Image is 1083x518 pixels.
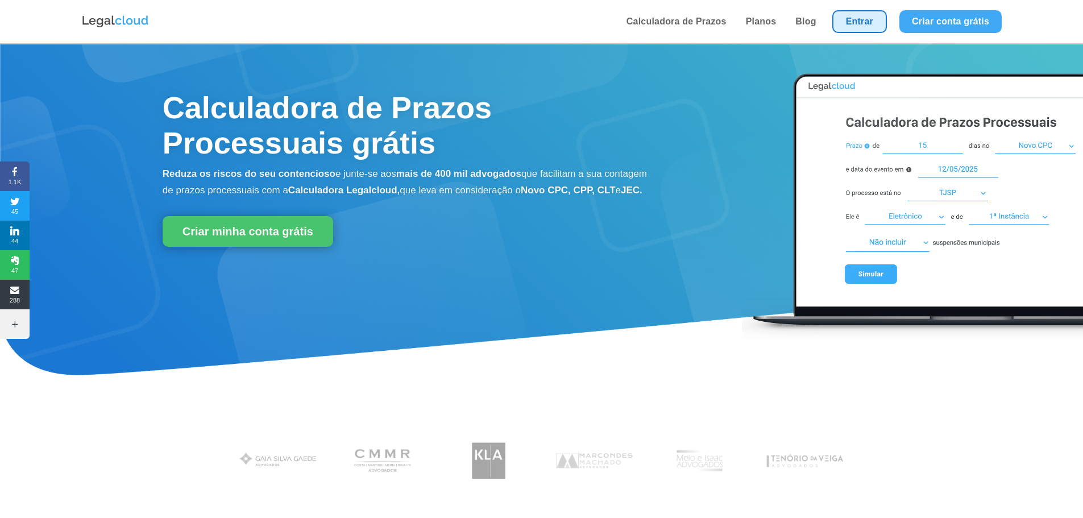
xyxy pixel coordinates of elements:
b: Calculadora Legalcloud, [288,185,400,196]
img: Koury Lopes Advogados [445,437,532,485]
b: Novo CPC, CPP, CLT [521,185,616,196]
b: Reduza os riscos do seu contencioso [163,168,335,179]
img: Gaia Silva Gaede Advogados Associados [235,437,322,485]
a: Criar minha conta grátis [163,216,333,247]
a: Calculadora de Prazos Processuais Legalcloud [742,333,1083,342]
img: Logo da Legalcloud [81,14,150,29]
b: JEC. [621,185,642,196]
img: Calculadora de Prazos Processuais Legalcloud [742,61,1083,341]
a: Entrar [832,10,887,33]
img: Tenório da Veiga Advogados [761,437,848,485]
img: Costa Martins Meira Rinaldi Advogados [340,437,427,485]
b: mais de 400 mil advogados [396,168,521,179]
img: Marcondes Machado Advogados utilizam a Legalcloud [551,437,638,485]
span: Calculadora de Prazos Processuais grátis [163,90,492,160]
a: Criar conta grátis [899,10,1002,33]
p: e junte-se aos que facilitam a sua contagem de prazos processuais com a que leva em consideração o e [163,166,650,199]
img: Profissionais do escritório Melo e Isaac Advogados utilizam a Legalcloud [656,437,743,485]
